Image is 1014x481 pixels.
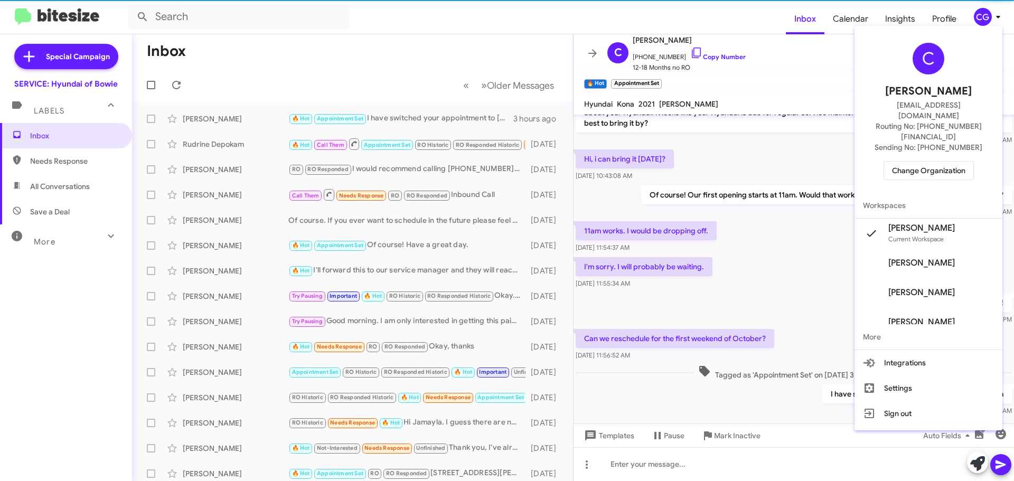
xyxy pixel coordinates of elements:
[884,161,974,180] button: Change Organization
[888,287,955,298] span: [PERSON_NAME]
[855,375,1002,401] button: Settings
[867,100,990,121] span: [EMAIL_ADDRESS][DOMAIN_NAME]
[855,350,1002,375] button: Integrations
[867,121,990,142] span: Routing No: [PHONE_NUMBER][FINANCIAL_ID]
[892,162,965,180] span: Change Organization
[888,223,955,233] span: [PERSON_NAME]
[855,324,1002,350] span: More
[855,193,1002,218] span: Workspaces
[888,317,955,327] span: [PERSON_NAME]
[888,235,944,243] span: Current Workspace
[855,401,1002,426] button: Sign out
[888,258,955,268] span: [PERSON_NAME]
[913,43,944,74] div: C
[875,142,982,153] span: Sending No: [PHONE_NUMBER]
[885,83,972,100] span: [PERSON_NAME]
